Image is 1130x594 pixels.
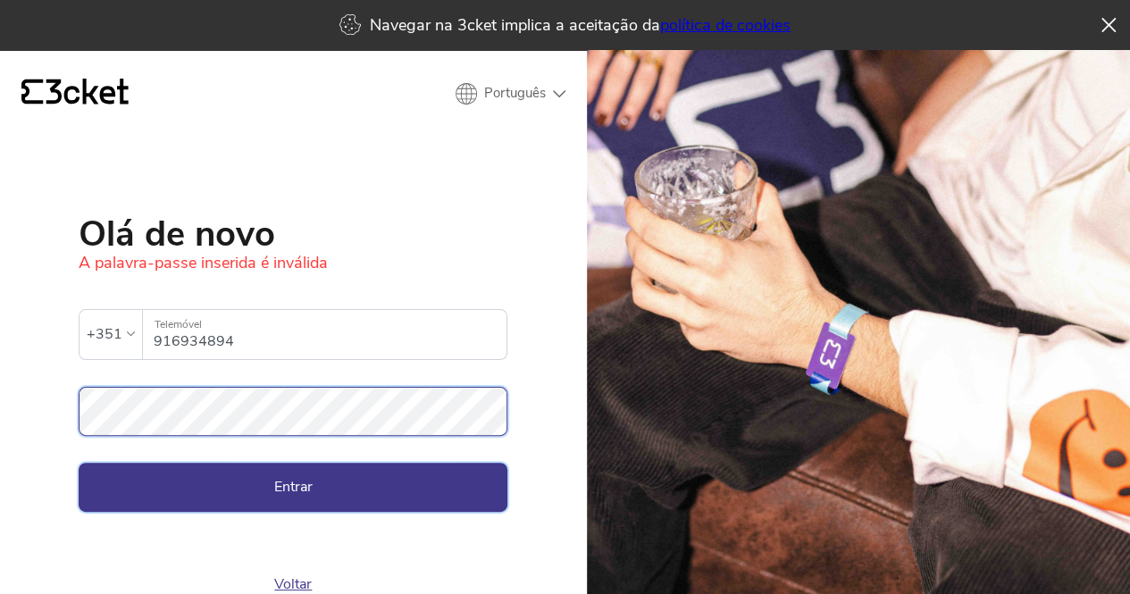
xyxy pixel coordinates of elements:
h1: Olá de novo [79,216,507,252]
a: {' '} [21,79,129,109]
a: política de cookies [660,14,791,36]
label: Palavra-passe [79,387,507,416]
input: Telemóvel [154,310,506,359]
div: A palavra-passe inserida é inválida [79,252,507,273]
p: Navegar na 3cket implica a aceitação da [370,14,791,36]
div: +351 [87,321,122,347]
g: {' '} [21,79,43,105]
label: Telemóvel [143,310,506,339]
a: Voltar [274,574,312,594]
button: Entrar [79,463,507,511]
